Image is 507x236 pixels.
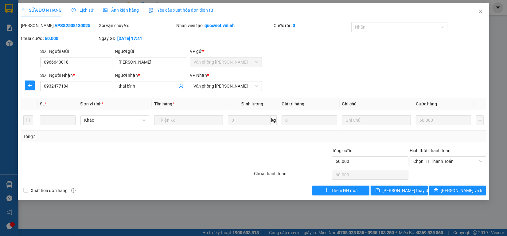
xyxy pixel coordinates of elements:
[416,115,471,125] input: 0
[340,98,413,110] th: Ghi chú
[80,101,103,106] span: Đơn vị tính
[149,8,154,13] img: icon
[25,83,34,88] span: plus
[205,23,235,28] b: quocviet.vulinh
[3,45,8,50] span: phone
[293,23,295,28] b: 0
[342,115,411,125] input: Ghi Chú
[72,8,93,13] span: Lịch sử
[40,48,112,55] div: SĐT Người Gửi
[253,170,331,181] div: Chưa thanh toán
[274,22,350,29] div: Cước rồi :
[241,101,263,106] span: Định lượng
[84,116,146,125] span: Khác
[413,157,482,166] span: Chọn HT Thanh Toán
[441,187,484,194] span: [PERSON_NAME] và In
[40,101,45,106] span: SL
[35,4,87,12] b: [PERSON_NAME]
[190,48,262,55] div: VP gửi
[429,186,486,195] button: printer[PERSON_NAME] và In
[99,22,175,29] div: Gói vận chuyển:
[176,22,272,29] div: Nhân viên tạo:
[271,115,277,125] span: kg
[190,73,207,78] span: VP Nhận
[71,188,76,193] span: info-circle
[154,101,174,106] span: Tên hàng
[21,8,25,12] span: edit
[23,115,33,125] button: delete
[472,3,489,20] button: Close
[3,14,117,45] li: E11, Đường số 8, Khu dân cư Nông [GEOGRAPHIC_DATA], Kv.[GEOGRAPHIC_DATA], [GEOGRAPHIC_DATA]
[376,188,380,193] span: save
[179,84,184,88] span: user-add
[410,148,450,153] label: Hình thức thanh toán
[434,188,438,193] span: printer
[72,8,76,12] span: clock-circle
[476,115,484,125] button: plus
[312,186,369,195] button: plusThêm ĐH mới
[154,115,223,125] input: VD: Bàn, Ghế
[99,35,175,42] div: Ngày GD:
[115,48,187,55] div: Người gửi
[103,8,107,12] span: picture
[35,15,40,20] span: environment
[382,187,431,194] span: [PERSON_NAME] thay đổi
[40,72,112,79] div: SĐT Người Nhận
[478,9,483,14] span: close
[325,188,329,193] span: plus
[21,8,62,13] span: SỬA ĐƠN HÀNG
[115,72,187,79] div: Người nhận
[332,148,352,153] span: Tổng cước
[193,57,258,67] span: Văn phòng Cao Thắng
[45,36,58,41] b: 60.000
[371,186,428,195] button: save[PERSON_NAME] thay đổi
[21,35,97,42] div: Chưa cước :
[3,3,33,33] img: logo.jpg
[193,81,258,91] span: Văn phòng Vũ Linh
[28,187,70,194] span: Xuất hóa đơn hàng
[23,133,196,140] div: Tổng: 1
[103,8,139,13] span: Ảnh kiện hàng
[117,36,142,41] b: [DATE] 17:41
[416,101,437,106] span: Cước hàng
[55,23,90,28] b: VPSG2508130025
[282,115,337,125] input: 0
[25,81,35,90] button: plus
[21,22,97,29] div: [PERSON_NAME]:
[149,8,213,13] span: Yêu cầu xuất hóa đơn điện tử
[331,187,357,194] span: Thêm ĐH mới
[282,101,304,106] span: Giá trị hàng
[3,44,117,52] li: 1900 8181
